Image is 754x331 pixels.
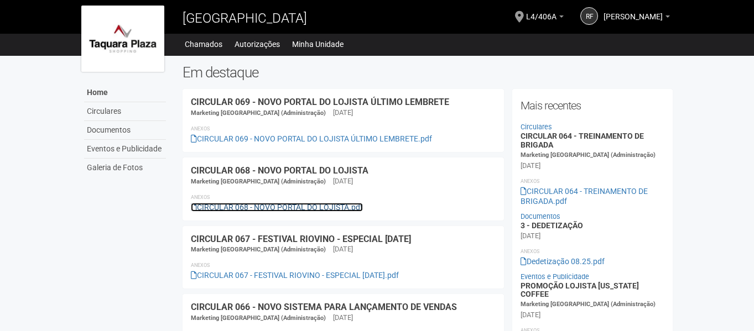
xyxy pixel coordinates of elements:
[191,192,496,202] li: Anexos
[333,108,353,118] div: [DATE]
[604,2,663,21] span: Regina Ferreira Alves da Silva
[183,10,307,26] span: [GEOGRAPHIC_DATA]
[185,36,222,52] a: Chamados
[521,187,648,206] a: CIRCULAR 064 - TREINAMENTO DE BRIGADA.pdf
[191,134,432,143] a: CIRCULAR 069 - NOVO PORTAL DO LOJISTA ÚLTIMO LEMBRETE.pdf
[521,151,656,159] span: Marketing [GEOGRAPHIC_DATA] (Administração)
[191,234,411,244] a: CIRCULAR 067 - FESTIVAL RIOVINO - ESPECIAL [DATE]
[191,165,368,176] a: CIRCULAR 068 - NOVO PORTAL DO LOJISTA
[521,123,552,131] a: Circulares
[521,212,560,220] a: Documentos
[521,310,540,320] div: [DATE]
[521,246,665,256] li: Anexos
[183,64,673,81] h2: Em destaque
[84,83,166,102] a: Home
[84,140,166,159] a: Eventos e Publicidade
[521,97,665,114] h2: Mais recentes
[191,97,449,107] a: CIRCULAR 069 - NOVO PORTAL DO LOJISTA ÚLTIMO LEMBRETE
[191,260,496,270] li: Anexos
[191,203,363,212] a: CIRCULAR 068 - NOVO PORTAL DO LOJISTA.pdf
[580,7,598,25] a: RF
[521,161,540,171] div: [DATE]
[191,178,326,185] span: Marketing [GEOGRAPHIC_DATA] (Administração)
[526,2,557,21] span: L4/406A
[521,231,540,241] div: [DATE]
[521,272,589,281] a: Eventos e Publicidade
[521,221,583,230] a: 3 - DEDETIZAÇÃO
[81,6,164,72] img: logo.jpg
[191,109,326,117] span: Marketing [GEOGRAPHIC_DATA] (Administração)
[292,36,344,52] a: Minha Unidade
[191,314,326,322] span: Marketing [GEOGRAPHIC_DATA] (Administração)
[84,159,166,177] a: Galeria de Fotos
[521,257,605,266] a: Dedetização 08.25.pdf
[333,244,353,254] div: [DATE]
[333,176,353,186] div: [DATE]
[191,246,326,253] span: Marketing [GEOGRAPHIC_DATA] (Administração)
[84,121,166,140] a: Documentos
[521,301,656,308] span: Marketing [GEOGRAPHIC_DATA] (Administração)
[526,14,564,23] a: L4/406A
[521,176,665,186] li: Anexos
[604,14,670,23] a: [PERSON_NAME]
[235,36,280,52] a: Autorizações
[333,313,353,323] div: [DATE]
[521,132,644,149] a: CIRCULAR 064 - TREINAMENTO DE BRIGADA
[191,302,457,312] a: CIRCULAR 066 - NOVO SISTEMA PARA LANÇAMENTO DE VENDAS
[191,271,399,280] a: CIRCULAR 067 - FESTIVAL RIOVINO - ESPECIAL [DATE].pdf
[84,102,166,121] a: Circulares
[521,281,639,298] a: PROMOÇÃO LOJISTA [US_STATE] COFFEE
[191,124,496,134] li: Anexos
